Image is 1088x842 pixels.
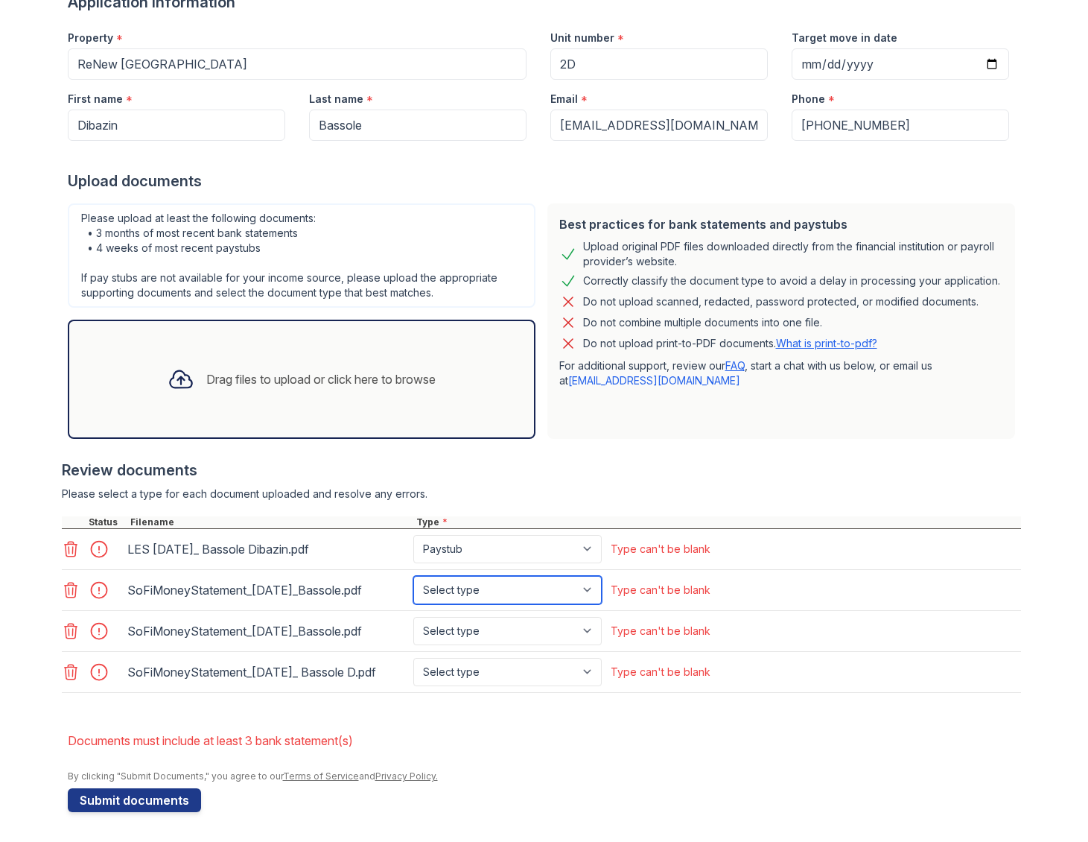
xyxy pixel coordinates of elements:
[559,358,1003,388] p: For additional support, review our , start a chat with us below, or email us at
[283,770,359,782] a: Terms of Service
[568,374,740,387] a: [EMAIL_ADDRESS][DOMAIN_NAME]
[68,92,123,107] label: First name
[68,788,201,812] button: Submit documents
[583,336,877,351] p: Do not upload print-to-PDF documents.
[792,92,825,107] label: Phone
[792,31,897,45] label: Target move in date
[127,537,407,561] div: LES [DATE]_ Bassole Dibazin.pdf
[550,31,614,45] label: Unit number
[725,359,745,372] a: FAQ
[583,239,1003,269] div: Upload original PDF files downloaded directly from the financial institution or payroll provider’...
[611,542,710,557] div: Type can't be blank
[309,92,363,107] label: Last name
[413,516,1021,528] div: Type
[550,92,578,107] label: Email
[583,272,1000,290] div: Correctly classify the document type to avoid a delay in processing your application.
[62,487,1021,501] div: Please select a type for each document uploaded and resolve any errors.
[127,619,407,643] div: SoFiMoneyStatement_[DATE]_Bassole.pdf
[611,624,710,639] div: Type can't be blank
[127,660,407,684] div: SoFiMoneyStatement_[DATE]_ Bassole D.pdf
[375,770,438,782] a: Privacy Policy.
[68,203,535,308] div: Please upload at least the following documents: • 3 months of most recent bank statements • 4 wee...
[68,770,1021,782] div: By clicking "Submit Documents," you agree to our and
[86,516,127,528] div: Status
[559,215,1003,233] div: Best practices for bank statements and paystubs
[611,583,710,598] div: Type can't be blank
[583,314,822,332] div: Do not combine multiple documents into one file.
[68,726,1021,756] li: Documents must include at least 3 bank statement(s)
[127,516,413,528] div: Filename
[776,337,877,349] a: What is print-to-pdf?
[68,171,1021,191] div: Upload documents
[583,293,979,311] div: Do not upload scanned, redacted, password protected, or modified documents.
[127,578,407,602] div: SoFiMoneyStatement_[DATE]_Bassole.pdf
[62,460,1021,481] div: Review documents
[611,665,710,680] div: Type can't be blank
[206,370,436,388] div: Drag files to upload or click here to browse
[68,31,113,45] label: Property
